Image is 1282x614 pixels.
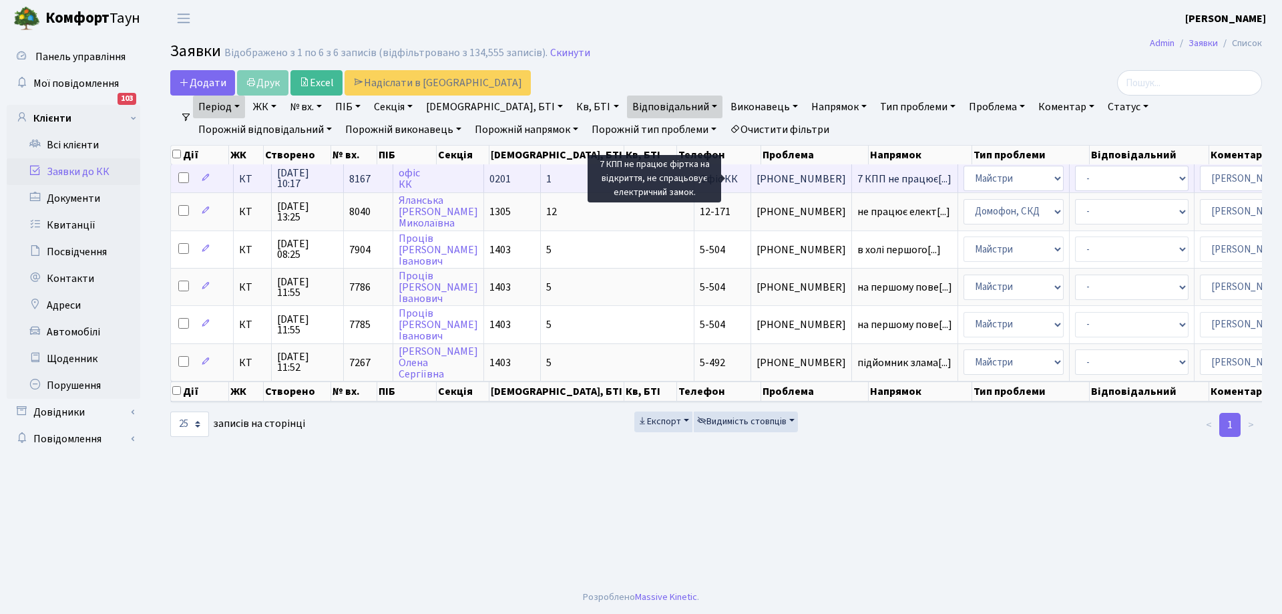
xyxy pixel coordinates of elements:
a: Excel [290,70,343,96]
b: [PERSON_NAME] [1185,11,1266,26]
span: 5 [546,355,552,370]
div: Розроблено . [583,590,699,605]
span: 0201 [489,172,511,186]
th: Створено [264,146,331,164]
a: Кв, БТІ [571,96,624,118]
input: Пошук... [1117,70,1262,96]
a: [PERSON_NAME] [1185,11,1266,27]
a: Massive Kinetic [635,590,697,604]
span: [PHONE_NUMBER] [757,319,846,330]
a: Квитанції [7,212,140,239]
a: Період [193,96,245,118]
span: [DATE] 13:25 [277,201,338,222]
a: ЖК [248,96,282,118]
span: 5-492 [700,355,725,370]
th: Проблема [761,381,869,402]
th: Тип проблеми [972,146,1090,164]
a: Порушення [7,372,140,399]
th: Тип проблеми [972,381,1090,402]
a: ПІБ [330,96,366,118]
select: записів на сторінці [170,412,209,437]
a: № вх. [284,96,327,118]
th: Напрямок [869,381,972,402]
span: КТ [239,282,266,293]
span: [DATE] 10:17 [277,168,338,189]
span: 5 [546,317,552,332]
a: 1 [1219,413,1241,437]
a: Проців[PERSON_NAME]Іванович [399,306,478,343]
div: 103 [118,93,136,105]
a: Відповідальний [627,96,722,118]
a: Яланська[PERSON_NAME]Миколаївна [399,193,478,231]
span: [PHONE_NUMBER] [757,174,846,184]
span: 1403 [489,280,511,295]
span: [DATE] 08:25 [277,239,338,260]
span: КТ [239,319,266,330]
span: [PHONE_NUMBER] [757,206,846,217]
a: Проблема [964,96,1030,118]
a: Автомобілі [7,319,140,345]
span: Експорт [638,415,681,428]
th: ПІБ [377,146,437,164]
span: 5 [546,243,552,257]
button: Видимість стовпців [694,412,798,432]
a: Статус [1102,96,1154,118]
span: КТ [239,206,266,217]
a: Додати [170,70,235,96]
div: Відображено з 1 по 6 з 6 записів (відфільтровано з 134,555 записів). [224,47,548,59]
span: не працює елект[...] [857,204,950,219]
span: 1403 [489,355,511,370]
span: на першому пове[...] [857,280,952,295]
span: Таун [45,7,140,30]
span: 7904 [349,243,371,257]
span: [PHONE_NUMBER] [757,282,846,293]
a: Коментар [1033,96,1100,118]
a: Всі клієнти [7,132,140,158]
a: Заявки [1189,36,1218,50]
a: Панель управління [7,43,140,70]
th: Дії [171,146,229,164]
span: 8040 [349,204,371,219]
span: 7267 [349,355,371,370]
a: офісКК [399,166,420,192]
a: [PERSON_NAME]ОленаСергіївна [399,344,478,381]
button: Переключити навігацію [167,7,200,29]
a: Виконавець [725,96,803,118]
a: Повідомлення [7,426,140,452]
th: Дії [171,381,229,402]
span: Видимість стовпців [697,415,787,428]
th: Проблема [761,146,869,164]
span: на першому пове[...] [857,317,952,332]
span: 7 КПП не працює[...] [857,172,951,186]
th: Відповідальний [1090,146,1209,164]
a: Порожній тип проблеми [586,118,722,141]
span: Панель управління [35,49,126,64]
th: ЖК [229,146,264,164]
span: КТ [239,174,266,184]
span: КТ [239,245,266,255]
a: Порожній напрямок [469,118,584,141]
a: Очистити фільтри [724,118,835,141]
a: [DEMOGRAPHIC_DATA], БТІ [421,96,568,118]
th: Секція [437,146,489,164]
span: [DATE] 11:52 [277,351,338,373]
span: [DATE] 11:55 [277,277,338,298]
span: Мої повідомлення [33,76,119,91]
th: Секція [437,381,489,402]
a: Проців[PERSON_NAME]Іванович [399,269,478,306]
a: Контакти [7,265,140,292]
span: в холі першого[...] [857,243,941,257]
span: 12-171 [700,204,730,219]
span: Заявки [170,39,221,63]
th: Телефон [677,146,762,164]
th: Кв, БТІ [624,381,677,402]
span: 7786 [349,280,371,295]
span: [DATE] 11:55 [277,314,338,335]
a: Секція [369,96,418,118]
span: 1403 [489,317,511,332]
span: 1403 [489,243,511,257]
span: Додати [179,75,226,90]
a: Скинути [550,47,590,59]
span: 8167 [349,172,371,186]
a: Напрямок [806,96,872,118]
